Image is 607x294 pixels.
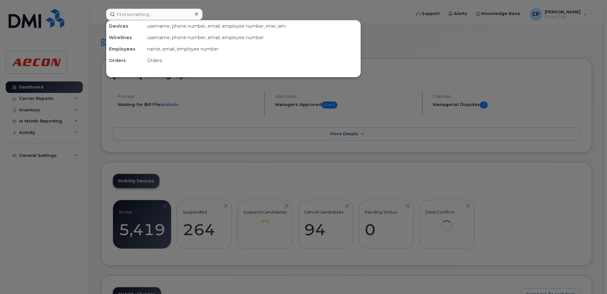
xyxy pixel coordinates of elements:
div: name, email, employee number [145,43,361,55]
div: Wirelines [106,32,145,43]
div: username, phone number, email, employee number [145,32,361,43]
div: username, phone number, email, employee number, imei, sim [145,20,361,32]
div: Orders [106,55,145,66]
div: Devices [106,20,145,32]
div: Orders [145,55,361,66]
div: Employees [106,43,145,55]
